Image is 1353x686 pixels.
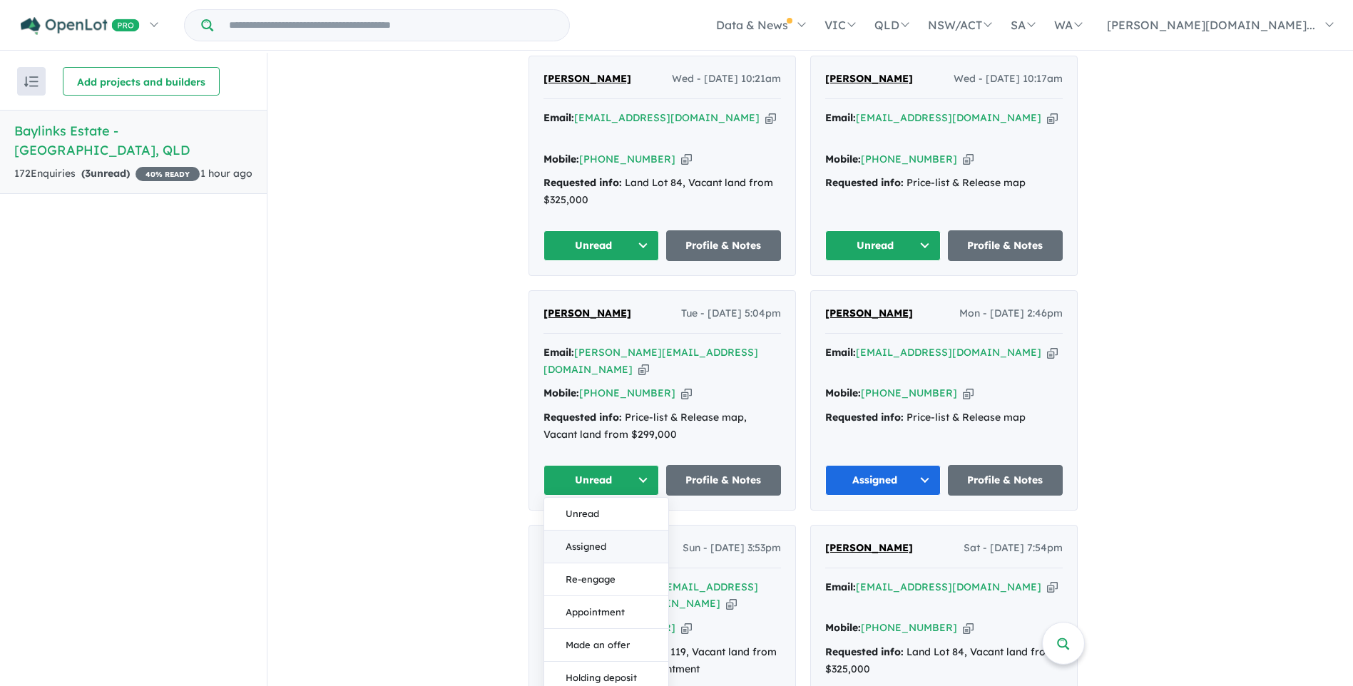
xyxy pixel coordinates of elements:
a: Profile & Notes [666,230,782,261]
button: Copy [963,386,974,401]
a: [PERSON_NAME] [825,305,913,322]
img: Openlot PRO Logo White [21,17,140,35]
div: Price-list & Release map [825,175,1063,192]
strong: Email: [825,111,856,124]
strong: Email: [543,346,574,359]
strong: Mobile: [825,621,861,634]
button: Unread [544,498,668,531]
a: Profile & Notes [948,230,1063,261]
a: [EMAIL_ADDRESS][DOMAIN_NAME] [856,111,1041,124]
span: Wed - [DATE] 10:17am [954,71,1063,88]
a: [PERSON_NAME][EMAIL_ADDRESS][DOMAIN_NAME] [543,346,758,376]
strong: Email: [543,111,574,124]
button: Appointment [544,596,668,629]
button: Unread [825,230,941,261]
button: Copy [1047,111,1058,126]
button: Re-engage [544,563,668,596]
strong: Requested info: [543,411,622,424]
strong: Requested info: [543,176,622,189]
span: [PERSON_NAME] [825,307,913,319]
div: 172 Enquir ies [14,165,200,183]
span: Tue - [DATE] 5:04pm [681,305,781,322]
strong: Mobile: [543,386,579,399]
span: Sat - [DATE] 7:54pm [964,540,1063,557]
a: [EMAIL_ADDRESS][DOMAIN_NAME] [856,580,1041,593]
span: [PERSON_NAME][DOMAIN_NAME]... [1107,18,1315,32]
strong: ( unread) [81,167,130,180]
a: [EMAIL_ADDRESS][DOMAIN_NAME] [856,346,1041,359]
button: Copy [963,152,974,167]
button: Copy [681,152,692,167]
a: Profile & Notes [666,465,782,496]
span: 3 [85,167,91,180]
a: [EMAIL_ADDRESS][DOMAIN_NAME] [574,111,760,124]
span: [PERSON_NAME] [825,541,913,554]
button: Assigned [544,531,668,563]
span: 1 hour ago [200,167,252,180]
div: Price-list & Release map [825,409,1063,426]
button: Copy [726,596,737,611]
a: [PHONE_NUMBER] [579,386,675,399]
strong: Mobile: [825,153,861,165]
button: Unread [543,465,659,496]
strong: Requested info: [825,645,904,658]
span: Mon - [DATE] 2:46pm [959,305,1063,322]
button: Assigned [825,465,941,496]
button: Copy [681,620,692,635]
strong: Requested info: [825,411,904,424]
a: [PHONE_NUMBER] [861,386,957,399]
div: Price-list & Release map, Vacant land from $299,000 [543,409,781,444]
div: Land Lot 84, Vacant land from $325,000 [825,644,1063,678]
strong: Mobile: [543,153,579,165]
a: [PHONE_NUMBER] [861,621,957,634]
strong: Email: [825,580,856,593]
a: [PERSON_NAME] [825,71,913,88]
span: Sun - [DATE] 3:53pm [683,540,781,557]
h5: Baylinks Estate - [GEOGRAPHIC_DATA] , QLD [14,121,252,160]
input: Try estate name, suburb, builder or developer [216,10,566,41]
button: Copy [681,386,692,401]
button: Copy [765,111,776,126]
a: [PERSON_NAME] [543,71,631,88]
button: Copy [963,620,974,635]
button: Copy [1047,345,1058,360]
span: [PERSON_NAME] [543,72,631,85]
strong: Mobile: [825,386,861,399]
button: Made an offer [544,629,668,662]
a: Profile & Notes [948,465,1063,496]
div: Land Lot 84, Vacant land from $325,000 [543,175,781,209]
span: 40 % READY [136,167,200,181]
button: Copy [638,362,649,377]
button: Add projects and builders [63,67,220,96]
span: [PERSON_NAME] [825,72,913,85]
a: [PERSON_NAME] [543,305,631,322]
strong: Email: [825,346,856,359]
a: [PHONE_NUMBER] [579,153,675,165]
span: Wed - [DATE] 10:21am [672,71,781,88]
img: sort.svg [24,76,39,87]
button: Unread [543,230,659,261]
a: [PHONE_NUMBER] [861,153,957,165]
a: [PERSON_NAME] [825,540,913,557]
span: [PERSON_NAME] [543,307,631,319]
strong: Requested info: [825,176,904,189]
button: Copy [1047,580,1058,595]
